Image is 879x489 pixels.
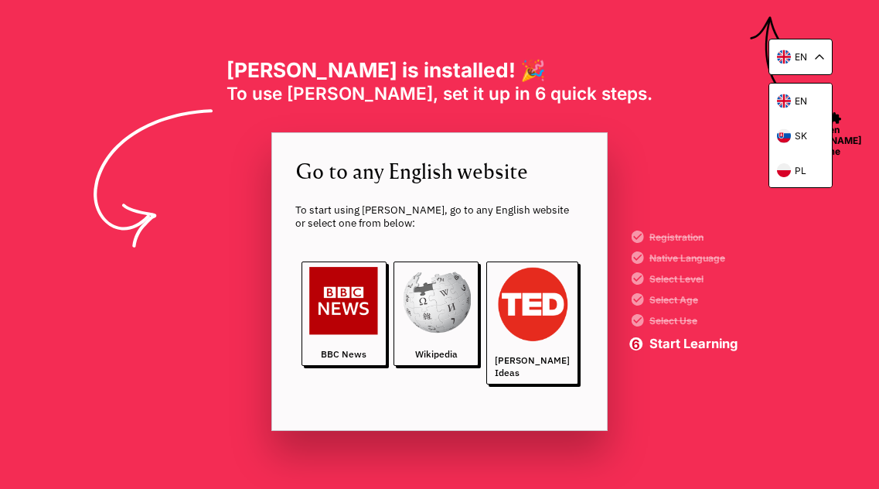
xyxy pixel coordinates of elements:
p: pl [795,165,806,176]
span: [PERSON_NAME] Ideas [495,354,570,379]
span: To start using [PERSON_NAME], go to any English website or select one from below: [295,203,584,231]
span: Wikipedia [415,348,458,361]
span: BBC News [321,348,366,361]
img: ted [495,267,570,342]
span: Select Use [649,316,738,326]
span: Go to any English website [295,156,584,186]
img: bbc [309,267,378,336]
p: sk [795,130,807,142]
img: wikipedia [402,267,471,336]
span: Select Age [649,296,738,305]
span: Select Level [649,275,738,284]
span: Start Learning [649,337,738,351]
p: en [795,95,807,107]
h1: [PERSON_NAME] is installed! 🎉 [227,58,652,83]
span: Native Language [649,254,738,263]
a: Wikipedia [394,262,479,366]
span: To use [PERSON_NAME], set it up in 6 quick steps. [227,83,652,104]
p: en [795,51,807,63]
a: BBC News [302,262,387,366]
a: [PERSON_NAME] Ideas [486,262,578,385]
span: Registration [649,233,738,242]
